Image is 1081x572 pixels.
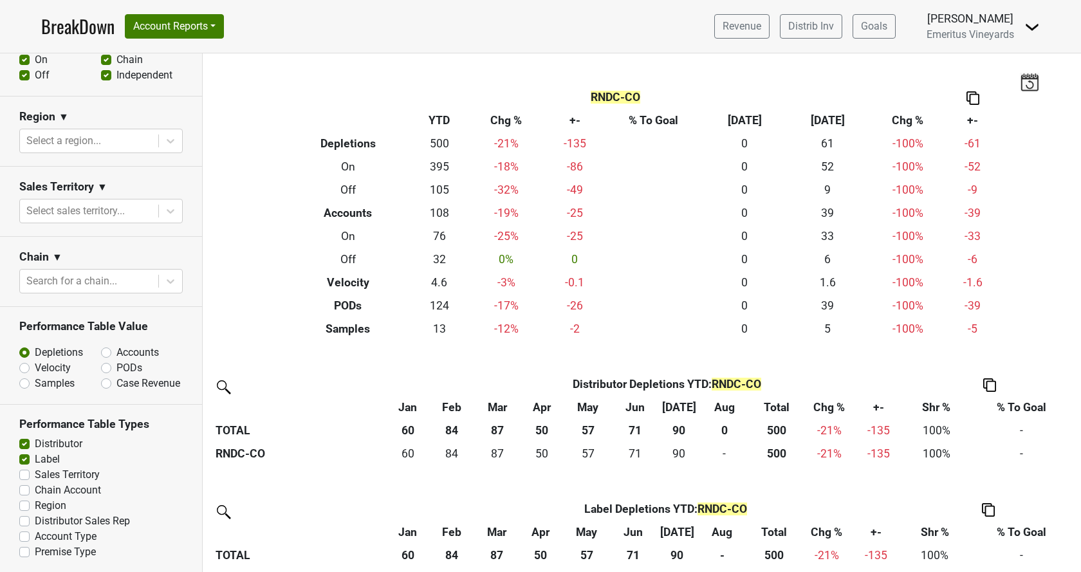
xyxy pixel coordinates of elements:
[853,396,904,419] th: +-: activate to sort column ascending
[968,419,1075,442] td: -
[701,419,748,442] th: 0
[703,178,786,201] td: 0
[386,544,430,567] th: 60
[604,109,703,132] th: % To Goal
[966,91,979,105] img: Copy to clipboard
[869,178,947,201] td: -100 %
[611,521,655,544] th: Jun: activate to sort column ascending
[19,418,183,431] h3: Performance Table Types
[545,317,604,340] td: -2
[712,378,761,391] span: RNDC-CO
[563,419,613,442] th: 57
[389,445,427,462] div: 60
[411,155,468,178] td: 395
[468,178,546,201] td: -32 %
[947,201,999,225] td: -39
[927,28,1014,41] span: Emeritus Vineyards
[869,225,947,248] td: -100 %
[869,317,947,340] td: -100 %
[19,320,183,333] h3: Performance Table Value
[285,248,412,271] th: Off
[430,442,474,465] td: 84.333
[703,132,786,155] td: 0
[545,155,604,178] td: -86
[714,14,770,39] a: Revenue
[780,14,842,39] a: Distrib Inv
[786,248,869,271] td: 6
[477,445,517,462] div: 87
[562,521,611,544] th: May: activate to sort column ascending
[806,396,853,419] th: Chg %: activate to sort column ascending
[35,529,97,544] label: Account Type
[703,225,786,248] td: 0
[658,396,701,419] th: Jul: activate to sort column ascending
[411,271,468,294] td: 4.6
[613,396,657,419] th: Jun: activate to sort column ascending
[611,544,655,567] th: 71
[521,419,563,442] th: 50
[562,544,611,567] th: 57
[545,248,604,271] td: 0
[703,109,786,132] th: [DATE]
[35,544,96,560] label: Premise Type
[35,467,100,483] label: Sales Territory
[430,544,473,567] th: 84
[468,294,546,317] td: -17 %
[212,419,386,442] th: TOTAL
[212,376,233,396] img: filter
[786,178,869,201] td: 9
[468,201,546,225] td: -19 %
[35,360,71,376] label: Velocity
[116,345,159,360] label: Accounts
[947,248,999,271] td: -6
[468,155,546,178] td: -18 %
[853,14,896,39] a: Goals
[947,317,999,340] td: -5
[947,109,999,132] th: +-
[856,445,901,462] div: -135
[869,155,947,178] td: -100 %
[748,396,806,419] th: Total: activate to sort column ascending
[802,544,850,567] td: -21 %
[35,452,60,467] label: Label
[703,294,786,317] td: 0
[430,373,904,396] th: Distributor Depletions YTD :
[212,396,386,419] th: &nbsp;: activate to sort column ascending
[468,225,546,248] td: -25 %
[430,521,473,544] th: Feb: activate to sort column ascending
[591,91,640,104] span: RNDC-CO
[947,155,999,178] td: -52
[212,521,386,544] th: &nbsp;: activate to sort column ascending
[802,521,850,544] th: Chg %: activate to sort column ascending
[97,180,107,195] span: ▼
[869,132,947,155] td: -100 %
[983,378,996,392] img: Copy to clipboard
[19,180,94,194] h3: Sales Territory
[411,317,468,340] td: 13
[904,419,968,442] td: 100%
[473,544,520,567] th: 87
[968,521,1075,544] th: % To Goal: activate to sort column ascending
[817,424,842,437] span: -21%
[430,419,474,442] th: 84
[704,445,745,462] div: -
[563,442,613,465] td: 56.75
[19,250,49,264] h3: Chain
[468,271,546,294] td: -3 %
[386,442,430,465] td: 60.25
[786,271,869,294] td: 1.6
[520,521,562,544] th: Apr: activate to sort column ascending
[901,521,968,544] th: Shr %: activate to sort column ascending
[703,248,786,271] td: 0
[947,271,999,294] td: -1.6
[386,521,430,544] th: Jan: activate to sort column ascending
[116,52,143,68] label: Chain
[285,271,412,294] th: Velocity
[869,271,947,294] td: -100 %
[566,445,609,462] div: 57
[59,109,69,125] span: ▼
[869,248,947,271] td: -100 %
[545,201,604,225] td: -25
[869,109,947,132] th: Chg %
[468,317,546,340] td: -12 %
